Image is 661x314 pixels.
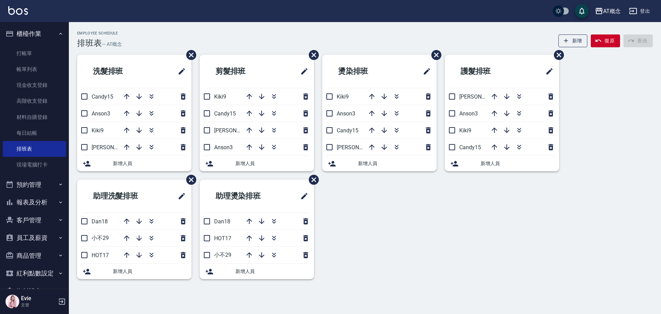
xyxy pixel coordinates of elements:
[205,184,283,209] h2: 助理燙染排班
[626,5,653,18] button: 登出
[200,156,314,171] div: 新增人員
[603,7,621,16] div: AT概念
[92,110,110,117] span: Anson3
[592,4,623,18] button: AT概念
[83,184,161,209] h2: 助理洗髮排班
[450,59,521,84] h2: 護髮排班
[481,160,554,167] span: 新增人員
[77,264,191,279] div: 新增人員
[304,45,320,65] span: 刪除班表
[214,252,231,258] span: 小不29
[83,59,154,84] h2: 洗髮排班
[21,302,56,308] p: 主管
[200,264,314,279] div: 新增人員
[92,144,136,151] span: [PERSON_NAME]2
[181,45,197,65] span: 刪除班表
[21,295,56,302] h5: Evie
[235,160,308,167] span: 新增人員
[174,63,186,80] span: 修改班表的標題
[113,160,186,167] span: 新增人員
[328,59,399,84] h2: 燙染排班
[549,45,565,65] span: 刪除班表
[235,268,308,275] span: 新增人員
[3,211,66,229] button: 客戶管理
[337,144,381,151] span: [PERSON_NAME]2
[92,93,113,100] span: Candy15
[214,93,226,100] span: Kiki9
[322,156,437,171] div: 新增人員
[174,188,186,204] span: 修改班表的標題
[426,45,442,65] span: 刪除班表
[558,34,588,47] button: 新增
[181,170,197,190] span: 刪除班表
[337,110,355,117] span: Anson3
[3,93,66,109] a: 高階收支登錄
[92,127,104,134] span: Kiki9
[113,268,186,275] span: 新增人員
[214,127,259,134] span: [PERSON_NAME]2
[214,235,231,242] span: HOT17
[3,125,66,141] a: 每日結帳
[419,63,431,80] span: 修改班表的標題
[459,110,478,117] span: Anson3
[77,31,122,36] h2: Employee Schedule
[296,188,308,204] span: 修改班表的標題
[3,247,66,265] button: 商品管理
[3,61,66,77] a: 帳單列表
[102,41,122,48] h6: — AT概念
[77,38,102,48] h3: 排班表
[3,25,66,43] button: 櫃檯作業
[214,110,236,117] span: Candy15
[8,6,28,15] img: Logo
[205,59,276,84] h2: 剪髮排班
[3,193,66,211] button: 報表及分析
[337,93,349,100] span: Kiki9
[459,127,471,134] span: Kiki9
[459,144,481,151] span: Candy15
[445,156,559,171] div: 新增人員
[214,218,230,225] span: Dan18
[92,235,109,241] span: 小不29
[296,63,308,80] span: 修改班表的標題
[3,45,66,61] a: 打帳單
[591,34,620,47] button: 復原
[3,229,66,247] button: 員工及薪資
[541,63,554,80] span: 修改班表的標題
[214,144,233,151] span: Anson3
[92,252,109,259] span: HOT17
[3,264,66,282] button: 紅利點數設定
[77,156,191,171] div: 新增人員
[459,93,504,100] span: [PERSON_NAME]2
[92,218,108,225] span: Dan18
[337,127,358,134] span: Candy15
[3,77,66,93] a: 現金收支登錄
[575,4,589,18] button: save
[3,282,66,300] button: 資料設定
[6,295,19,308] img: Person
[3,141,66,157] a: 排班表
[304,170,320,190] span: 刪除班表
[3,157,66,173] a: 現場電腦打卡
[3,109,66,125] a: 材料自購登錄
[3,176,66,194] button: 預約管理
[358,160,431,167] span: 新增人員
